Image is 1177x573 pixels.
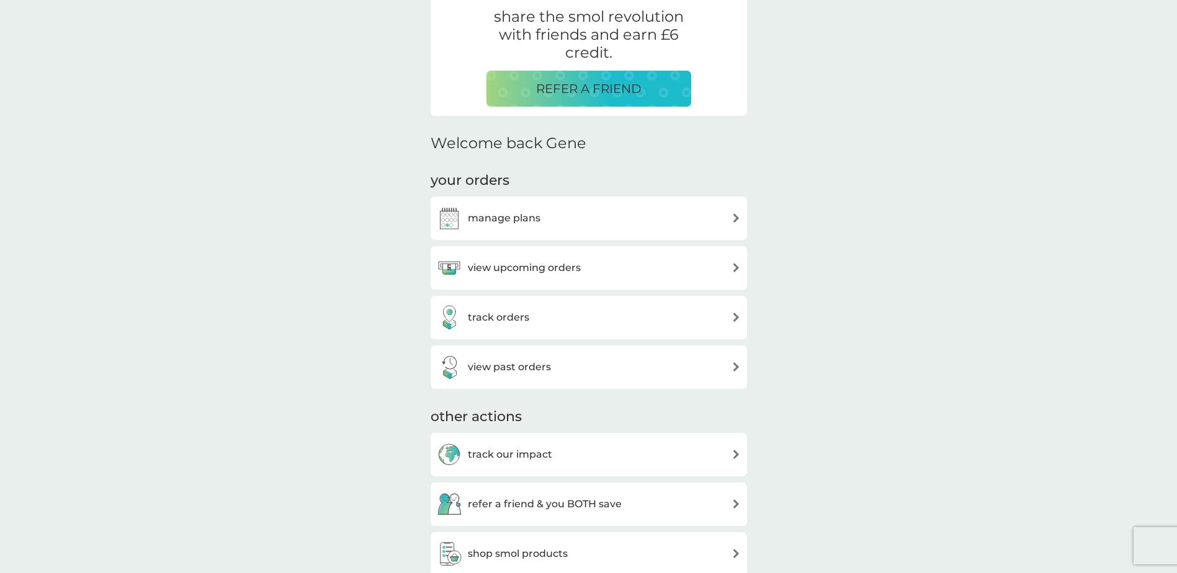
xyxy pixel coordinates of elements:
[468,546,568,562] h3: shop smol products
[732,549,741,558] img: arrow right
[732,362,741,371] img: arrow right
[468,446,552,463] h3: track our impact
[468,359,551,375] h3: view past orders
[732,499,741,509] img: arrow right
[486,8,691,61] p: share the smol revolution with friends and earn £6 credit.
[468,210,540,226] h3: manage plans
[486,71,691,107] button: REFER A FRIEND
[732,263,741,272] img: arrow right
[732,313,741,322] img: arrow right
[732,213,741,223] img: arrow right
[468,309,529,326] h3: track orders
[536,79,642,99] p: REFER A FRIEND
[431,407,522,427] h3: other actions
[468,260,581,276] h3: view upcoming orders
[732,450,741,459] img: arrow right
[431,171,509,190] h3: your orders
[431,135,586,153] h2: Welcome back Gene
[468,496,622,512] h3: refer a friend & you BOTH save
